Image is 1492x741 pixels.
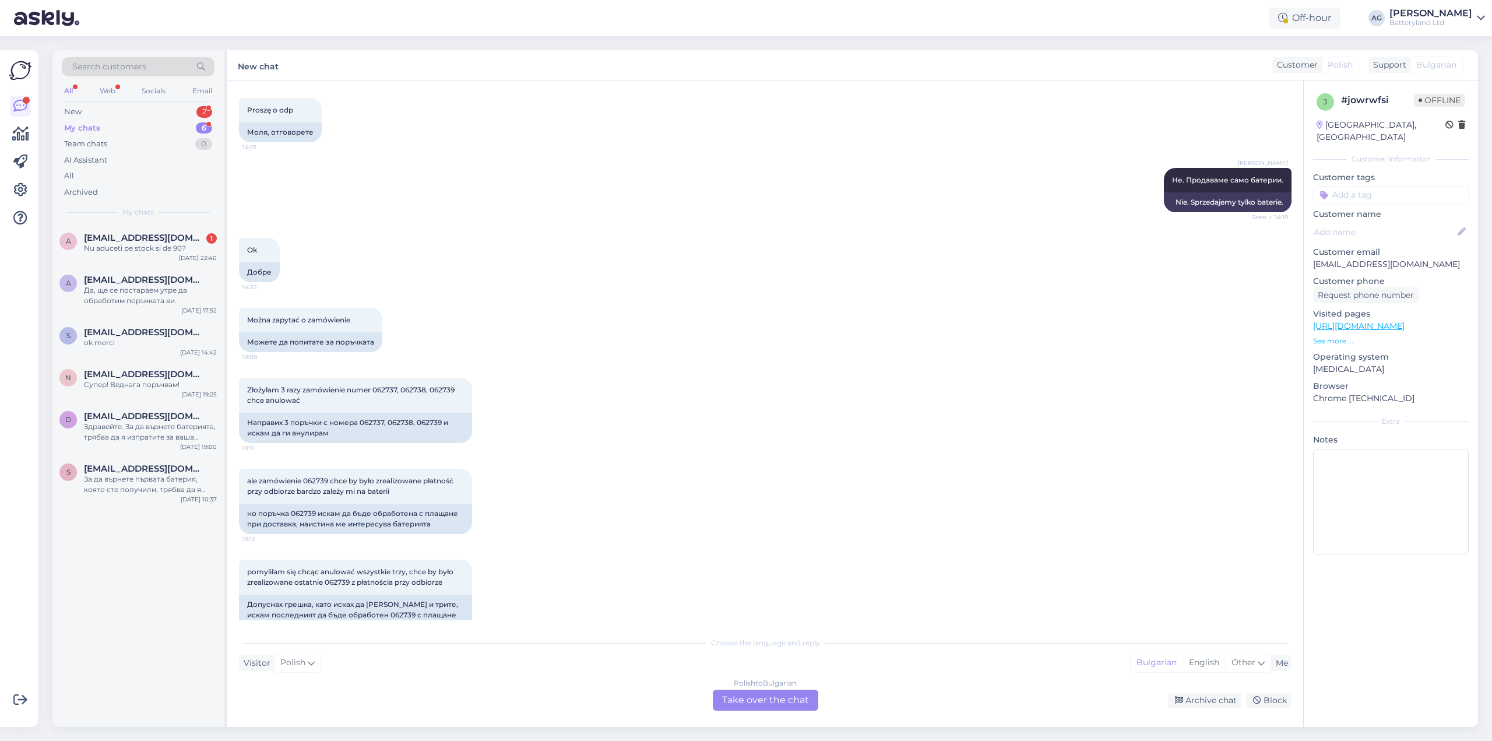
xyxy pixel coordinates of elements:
[180,348,217,357] div: [DATE] 14:42
[84,338,217,348] div: ok merci
[206,233,217,244] div: 1
[64,106,82,118] div: New
[1269,8,1340,29] div: Off-hour
[713,690,818,711] div: Take over the chat
[242,444,286,452] span: 19:11
[247,245,257,254] span: Ok
[1313,258,1469,271] p: [EMAIL_ADDRESS][DOMAIN_NAME]
[1164,192,1292,212] div: Nie. Sprzedajemy tylko baterie.
[1313,416,1469,427] div: Extra
[242,143,286,152] span: 14:01
[84,369,205,380] span: nik_ov@abv.bg
[181,306,217,315] div: [DATE] 17:52
[239,595,472,635] div: Допуснах грешка, като исках да [PERSON_NAME] и трите, искам последният да бъде обработен 062739 с...
[1313,186,1469,203] input: Add a tag
[1313,275,1469,287] p: Customer phone
[280,656,305,669] span: Polish
[65,373,71,382] span: n
[84,243,217,254] div: Nu aduceti pe stock si de 90?
[1183,654,1225,672] div: English
[1389,18,1472,27] div: Batteryland Ltd
[66,237,71,245] span: a
[1313,434,1469,446] p: Notes
[64,170,74,182] div: All
[97,83,118,99] div: Web
[1313,351,1469,363] p: Operating system
[242,283,286,292] span: 14:22
[65,415,71,424] span: D
[84,327,205,338] span: sam.lupart@gmail.com
[190,83,214,99] div: Email
[64,122,100,134] div: My chats
[66,331,71,340] span: s
[1131,654,1183,672] div: Bulgarian
[62,83,75,99] div: All
[139,83,168,99] div: Socials
[66,279,71,287] span: a
[1313,308,1469,320] p: Visited pages
[84,422,217,443] div: Здравейте. За да върнете батерията, трябва да я изпратите за ваша сметка до адрес България, [GEOG...
[84,275,205,285] span: a.alin15@yahoo.com
[239,262,280,282] div: Добре
[1168,693,1241,708] div: Archive chat
[84,380,217,390] div: Супер! Веднага поръчвам!
[1313,321,1405,331] a: [URL][DOMAIN_NAME]
[239,332,382,352] div: Можете да попитате за поръчката
[1341,93,1414,107] div: # jowrwfsi
[64,138,107,150] div: Team chats
[1271,657,1288,669] div: Me
[195,138,212,150] div: 0
[1389,9,1472,18] div: [PERSON_NAME]
[1317,119,1445,143] div: [GEOGRAPHIC_DATA], [GEOGRAPHIC_DATA]
[1244,213,1288,222] span: Seen ✓ 14:19
[239,657,270,669] div: Visitor
[64,187,98,198] div: Archived
[1313,392,1469,405] p: Chrome [TECHNICAL_ID]
[238,57,279,73] label: New chat
[1272,59,1318,71] div: Customer
[1313,336,1469,346] p: See more ...
[1414,94,1465,107] span: Offline
[1246,693,1292,708] div: Block
[66,468,71,476] span: s
[122,207,154,217] span: My chats
[239,638,1292,648] div: Choose the language and reply
[64,154,107,166] div: AI Assistant
[1416,59,1456,71] span: Bulgarian
[1313,154,1469,164] div: Customer information
[1368,59,1406,71] div: Support
[239,413,472,443] div: Направих 3 поръчки с номера 062737, 062738, 062739 и искам да ги анулирам
[196,106,212,118] div: 2
[84,474,217,495] div: За да върнете първата батерия, която сте получили, трябва да я изпратите на адрес България, [GEOG...
[1313,208,1469,220] p: Customer name
[1313,363,1469,375] p: [MEDICAL_DATA]
[72,61,146,73] span: Search customers
[1313,171,1469,184] p: Customer tags
[180,443,217,451] div: [DATE] 19:00
[179,254,217,262] div: [DATE] 22:40
[84,285,217,306] div: Да, ще се постараем утре да обработим поръчката ви.
[1313,246,1469,258] p: Customer email
[1231,657,1255,668] span: Other
[242,535,286,543] span: 19:12
[242,353,286,361] span: 19:08
[181,390,217,399] div: [DATE] 19:25
[734,678,797,689] div: Polish to Bulgarian
[1324,97,1327,106] span: j
[181,495,217,504] div: [DATE] 10:37
[196,122,212,134] div: 6
[247,385,456,405] span: Złożyłam 3 razy zamówienie numer 062737, 062738, 062739 chce anulować
[1328,59,1353,71] span: Polish
[247,567,455,587] span: pomyliłam się chcąc anulować wszystkie trzy, chce by było zrealizowane ostatnie 062739 z płatnośc...
[1172,175,1283,184] span: Не. Продаваме само батерии.
[1238,159,1288,167] span: [PERSON_NAME]
[1313,287,1419,303] div: Request phone number
[1368,10,1385,26] div: AG
[9,59,31,82] img: Askly Logo
[1314,226,1455,238] input: Add name
[1313,380,1469,392] p: Browser
[239,122,322,142] div: Моля, отговорете
[247,315,350,324] span: Można zapytać o zamówienie
[84,463,205,474] span: skrjanc.simon@gmail.com
[239,504,472,534] div: но поръчка 062739 искам да бъде обработена с плащане при доставка, наистина ме интересува батерията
